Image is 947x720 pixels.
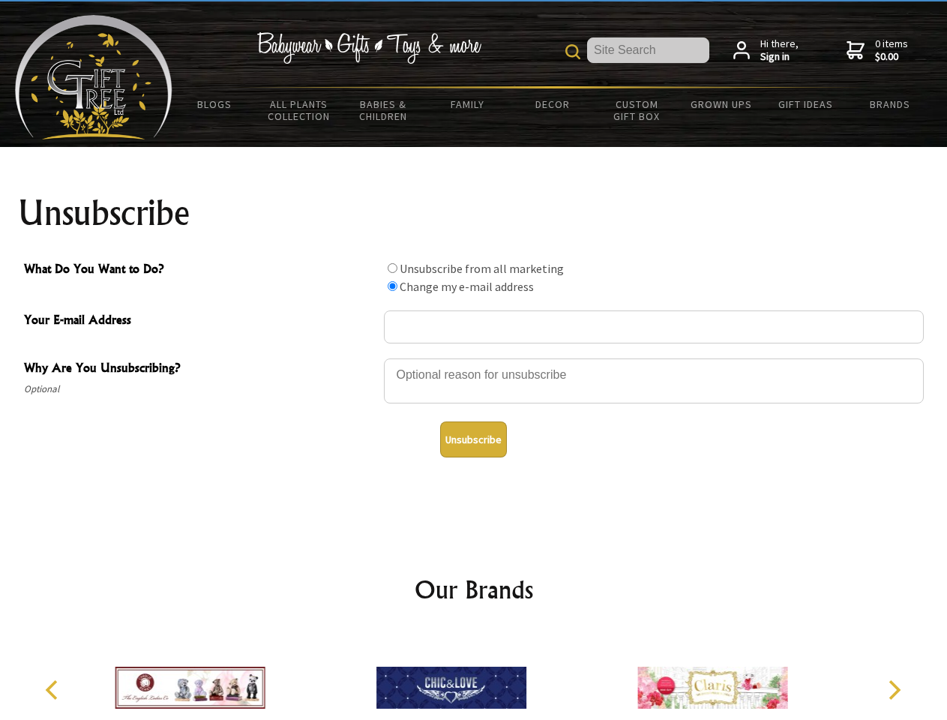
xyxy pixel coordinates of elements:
[587,37,709,63] input: Site Search
[595,88,679,132] a: Custom Gift Box
[763,88,848,120] a: Gift Ideas
[848,88,933,120] a: Brands
[388,281,397,291] input: What Do You Want to Do?
[341,88,426,132] a: Babies & Children
[510,88,595,120] a: Decor
[172,88,257,120] a: BLOGS
[565,44,580,59] img: product search
[24,358,376,380] span: Why Are You Unsubscribing?
[24,380,376,398] span: Optional
[384,358,924,403] textarea: Why Are You Unsubscribing?
[875,37,908,64] span: 0 items
[257,88,342,132] a: All Plants Collection
[15,15,172,139] img: Babyware - Gifts - Toys and more...
[24,259,376,281] span: What Do You Want to Do?
[18,195,930,231] h1: Unsubscribe
[877,673,910,706] button: Next
[400,279,534,294] label: Change my e-mail address
[256,32,481,64] img: Babywear - Gifts - Toys & more
[388,263,397,273] input: What Do You Want to Do?
[760,37,799,64] span: Hi there,
[426,88,511,120] a: Family
[384,310,924,343] input: Your E-mail Address
[760,50,799,64] strong: Sign in
[37,673,70,706] button: Previous
[400,261,564,276] label: Unsubscribe from all marketing
[733,37,799,64] a: Hi there,Sign in
[24,310,376,332] span: Your E-mail Address
[440,421,507,457] button: Unsubscribe
[847,37,908,64] a: 0 items$0.00
[30,571,918,607] h2: Our Brands
[679,88,763,120] a: Grown Ups
[875,50,908,64] strong: $0.00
